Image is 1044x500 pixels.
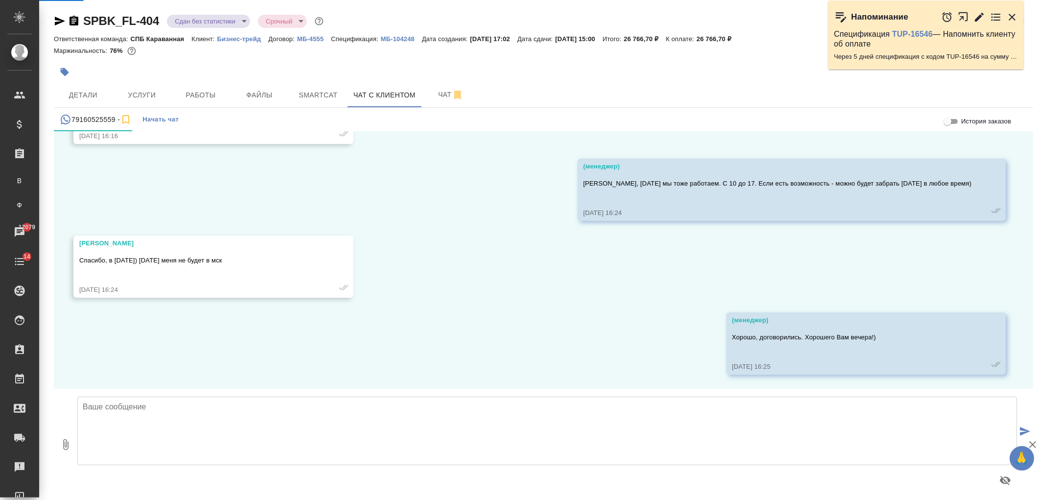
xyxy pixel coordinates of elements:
[834,29,1018,49] p: Спецификация — Напомнить клиенту об оплате
[12,200,27,210] span: Ф
[79,256,319,265] p: Спасибо, в [DATE]) [DATE] меня не будет в мск
[12,176,27,186] span: В
[177,89,224,101] span: Работы
[120,114,132,125] svg: Подписаться
[125,45,138,57] button: 5300.00 RUB;
[422,35,470,43] p: Дата создания:
[172,17,238,25] button: Сдан без статистики
[624,35,666,43] p: 26 766,70 ₽
[54,61,75,83] button: Добавить тэг
[452,89,464,101] svg: Отписаться
[381,34,422,43] a: МБ-104248
[892,30,933,38] a: TUP-16546
[131,35,192,43] p: СПБ Караванная
[142,114,179,125] span: Начать чат
[7,195,32,215] a: Ф
[941,11,953,23] button: Отложить
[60,114,132,126] div: 79160525559 (Яна) - (undefined)
[313,15,325,27] button: Доп статусы указывают на важность/срочность заказа
[54,15,66,27] button: Скопировать ссылку для ЯМессенджера
[54,108,1033,131] div: simple tabs example
[13,222,41,232] span: 12079
[2,249,37,274] a: 14
[18,252,36,262] span: 14
[583,162,972,171] div: (менеджер)
[834,52,1018,62] p: Через 5 дней спецификация с кодом TUP-16546 на сумму 100926.66 RUB будет просрочена
[353,89,416,101] span: Чат с клиентом
[732,362,972,372] div: [DATE] 16:25
[297,34,331,43] a: МБ-4555
[236,89,283,101] span: Файлы
[54,47,110,54] p: Маржинальность:
[583,179,972,189] p: [PERSON_NAME], [DATE] мы тоже работаем. С 10 до 17. Если есть возможность - можно будет забрать [...
[79,131,319,141] div: [DATE] 16:16
[990,11,1002,23] button: Перейти в todo
[556,35,603,43] p: [DATE] 15:00
[167,15,250,28] div: Сдан без статистики
[603,35,624,43] p: Итого:
[958,6,969,27] button: Открыть в новой вкладке
[732,315,972,325] div: (менеджер)
[79,285,319,295] div: [DATE] 16:24
[732,333,972,342] p: Хорошо, договорились. Хорошего Вам вечера!)
[79,238,319,248] div: [PERSON_NAME]
[68,15,80,27] button: Скопировать ссылку
[470,35,517,43] p: [DATE] 17:02
[517,35,555,43] p: Дата сдачи:
[7,171,32,190] a: В
[974,11,985,23] button: Редактировать
[331,35,380,43] p: Спецификация:
[994,469,1017,492] button: Предпросмотр
[696,35,739,43] p: 26 766,70 ₽
[217,35,269,43] p: Бизнес-трейд
[2,220,37,244] a: 12079
[381,35,422,43] p: МБ-104248
[427,89,474,101] span: Чат
[217,34,269,43] a: Бизнес-трейд
[138,108,184,131] button: Начать чат
[851,12,908,22] p: Напоминание
[297,35,331,43] p: МБ-4555
[263,17,295,25] button: Срочный
[666,35,697,43] p: К оплате:
[1014,448,1030,469] span: 🙏
[118,89,165,101] span: Услуги
[54,35,131,43] p: Ответственная команда:
[1010,446,1034,471] button: 🙏
[961,117,1011,126] span: История заказов
[191,35,217,43] p: Клиент:
[258,15,307,28] div: Сдан без статистики
[583,208,972,218] div: [DATE] 16:24
[268,35,297,43] p: Договор:
[295,89,342,101] span: Smartcat
[83,14,159,27] a: SPBK_FL-404
[1006,11,1018,23] button: Закрыть
[60,89,107,101] span: Детали
[110,47,125,54] p: 76%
